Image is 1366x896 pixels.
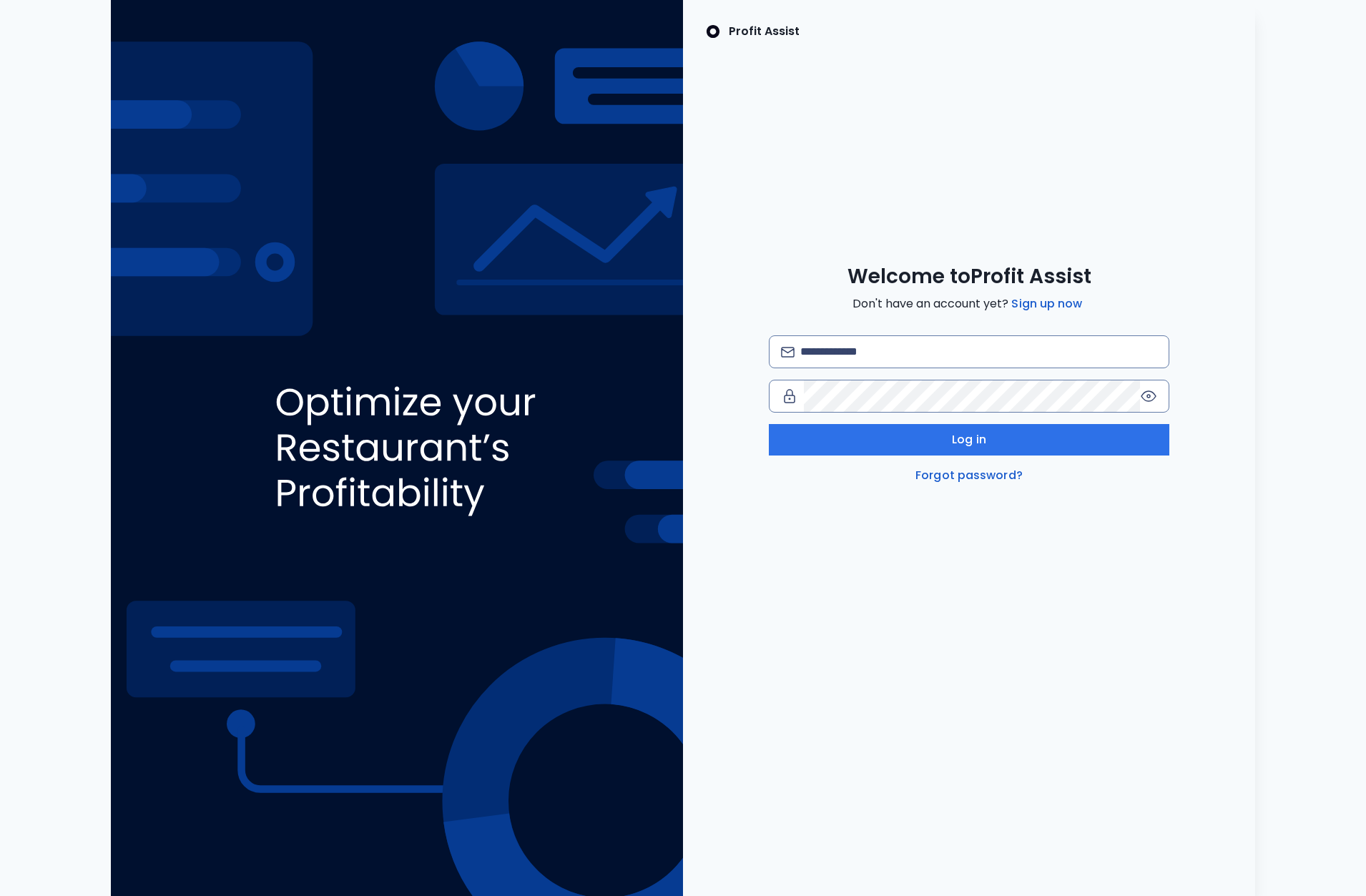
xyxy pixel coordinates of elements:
[847,264,1091,290] span: Welcome to Profit Assist
[769,424,1169,456] button: Log in
[952,431,986,448] span: Log in
[729,23,800,40] p: Profit Assist
[781,347,795,358] img: email
[913,467,1026,484] a: Forgot password?
[852,295,1085,312] span: Don't have an account yet?
[706,23,720,40] img: SpotOn Logo
[1008,295,1085,312] a: Sign up now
